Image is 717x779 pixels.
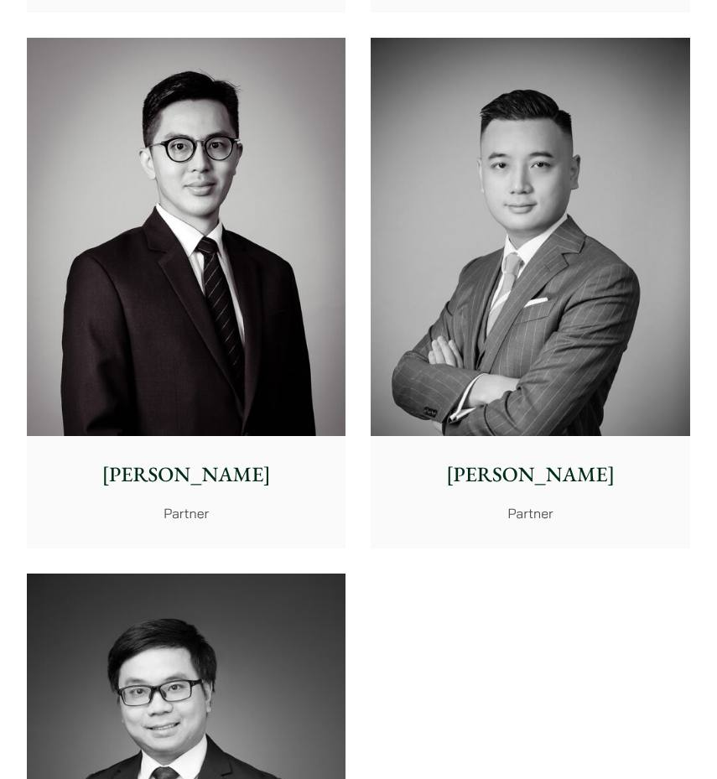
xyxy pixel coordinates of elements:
p: [PERSON_NAME] [39,460,334,491]
a: [PERSON_NAME] Partner [371,38,689,549]
p: [PERSON_NAME] [383,460,678,491]
p: Partner [39,503,334,523]
p: Partner [383,503,678,523]
a: [PERSON_NAME] Partner [27,38,346,549]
